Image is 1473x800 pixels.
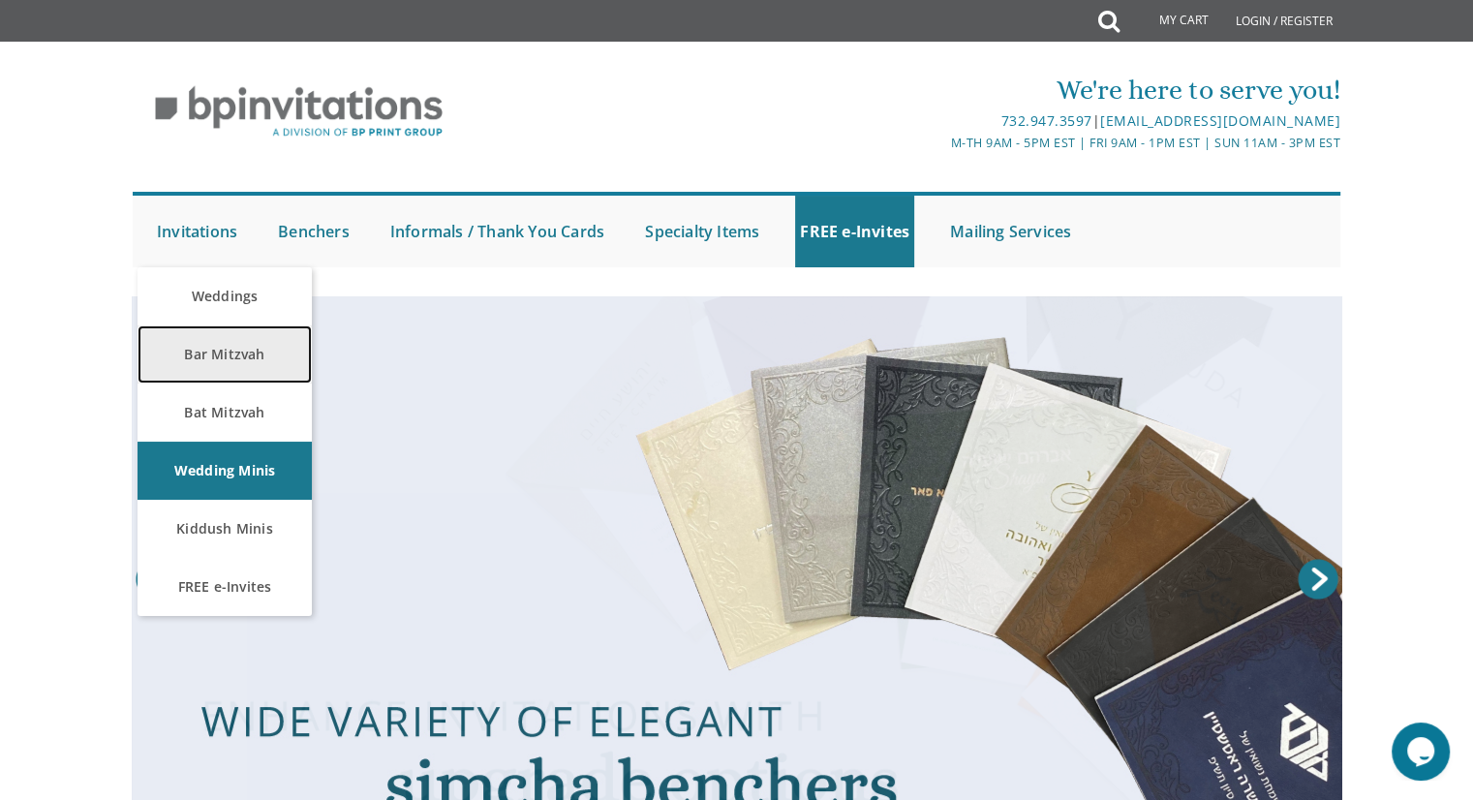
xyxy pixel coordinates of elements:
a: Kiddush Minis [138,500,312,558]
a: My Cart [1118,2,1222,41]
a: [EMAIL_ADDRESS][DOMAIN_NAME] [1100,111,1340,130]
a: 732.947.3597 [1000,111,1091,130]
a: Mailing Services [945,196,1076,267]
div: We're here to serve you! [537,71,1340,109]
a: Bar Mitzvah [138,325,312,384]
a: Invitations [152,196,242,267]
a: FREE e-Invites [138,558,312,616]
iframe: chat widget [1392,723,1454,781]
a: Benchers [273,196,354,267]
a: Next [1294,555,1342,603]
a: Informals / Thank You Cards [385,196,609,267]
div: | [537,109,1340,133]
div: M-Th 9am - 5pm EST | Fri 9am - 1pm EST | Sun 11am - 3pm EST [537,133,1340,153]
a: Prev [132,555,180,603]
img: BP Invitation Loft [133,72,465,152]
a: Specialty Items [640,196,764,267]
a: FREE e-Invites [795,196,914,267]
a: Weddings [138,267,312,325]
a: Bat Mitzvah [138,384,312,442]
a: Wedding Minis [138,442,312,500]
